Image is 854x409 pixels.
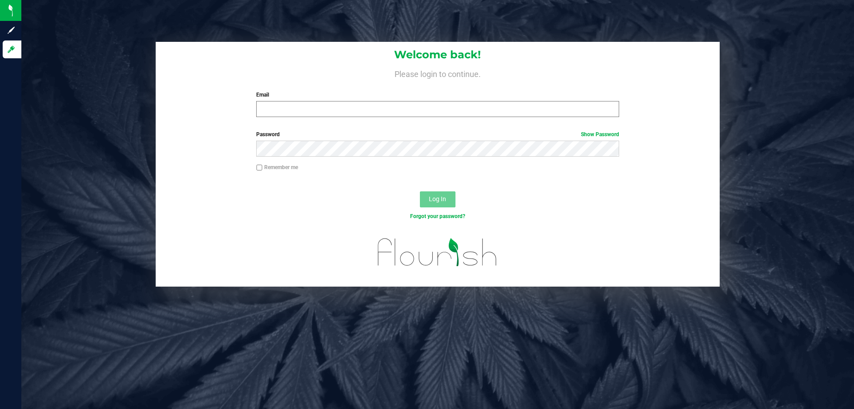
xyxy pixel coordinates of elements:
[429,195,446,202] span: Log In
[256,165,262,171] input: Remember me
[256,91,619,99] label: Email
[156,68,720,78] h4: Please login to continue.
[367,230,508,275] img: flourish_logo.svg
[581,131,619,138] a: Show Password
[256,163,298,171] label: Remember me
[256,131,280,138] span: Password
[420,191,455,207] button: Log In
[156,49,720,61] h1: Welcome back!
[410,213,465,219] a: Forgot your password?
[7,26,16,35] inline-svg: Sign up
[7,45,16,54] inline-svg: Log in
